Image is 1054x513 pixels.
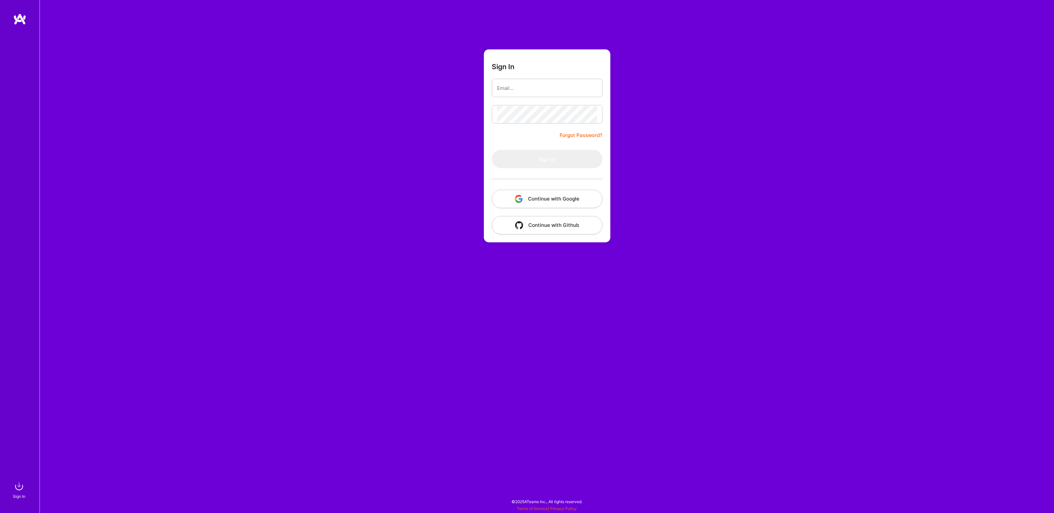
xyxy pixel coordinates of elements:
[13,13,26,25] img: logo
[560,131,602,139] a: Forgot Password?
[517,506,577,511] span: |
[492,216,602,234] button: Continue with Github
[492,190,602,208] button: Continue with Google
[550,506,577,511] a: Privacy Policy
[40,493,1054,510] div: © 2025 ATeams Inc., All rights reserved.
[517,506,548,511] a: Terms of Service
[492,150,602,168] button: Sign In
[14,480,26,500] a: sign inSign In
[515,221,523,229] img: icon
[492,63,514,71] h3: Sign In
[515,195,523,203] img: icon
[13,480,26,493] img: sign in
[497,80,597,96] input: Email...
[13,493,25,500] div: Sign In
